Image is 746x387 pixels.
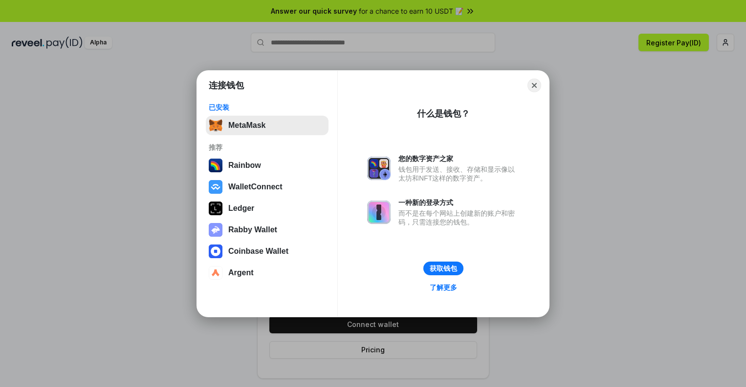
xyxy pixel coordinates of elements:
div: MetaMask [228,121,265,130]
img: svg+xml,%3Csvg%20xmlns%3D%22http%3A%2F%2Fwww.w3.org%2F2000%2Fsvg%22%20width%3D%2228%22%20height%3... [209,202,222,215]
button: Rabby Wallet [206,220,329,240]
button: Rainbow [206,156,329,175]
img: svg+xml,%3Csvg%20xmlns%3D%22http%3A%2F%2Fwww.w3.org%2F2000%2Fsvg%22%20fill%3D%22none%22%20viewBox... [209,223,222,237]
div: 而不是在每个网站上创建新的账户和密码，只需连接您的钱包。 [398,209,520,226]
div: Rabby Wallet [228,225,277,234]
img: svg+xml,%3Csvg%20width%3D%22120%22%20height%3D%22120%22%20viewBox%3D%220%200%20120%20120%22%20fil... [209,159,222,172]
div: Argent [228,268,254,277]
h1: 连接钱包 [209,80,244,91]
img: svg+xml,%3Csvg%20xmlns%3D%22http%3A%2F%2Fwww.w3.org%2F2000%2Fsvg%22%20fill%3D%22none%22%20viewBox... [367,157,391,180]
img: svg+xml,%3Csvg%20fill%3D%22none%22%20height%3D%2233%22%20viewBox%3D%220%200%2035%2033%22%20width%... [209,119,222,132]
button: Argent [206,263,329,283]
button: 获取钱包 [423,262,463,275]
button: Close [527,79,541,92]
img: svg+xml,%3Csvg%20width%3D%2228%22%20height%3D%2228%22%20viewBox%3D%220%200%2028%2028%22%20fill%3D... [209,266,222,280]
div: 钱包用于发送、接收、存储和显示像以太坊和NFT这样的数字资产。 [398,165,520,183]
img: svg+xml,%3Csvg%20width%3D%2228%22%20height%3D%2228%22%20viewBox%3D%220%200%2028%2028%22%20fill%3D... [209,244,222,258]
img: svg+xml,%3Csvg%20width%3D%2228%22%20height%3D%2228%22%20viewBox%3D%220%200%2028%2028%22%20fill%3D... [209,180,222,194]
div: Coinbase Wallet [228,247,288,256]
button: MetaMask [206,116,329,135]
img: svg+xml,%3Csvg%20xmlns%3D%22http%3A%2F%2Fwww.w3.org%2F2000%2Fsvg%22%20fill%3D%22none%22%20viewBox... [367,201,391,224]
div: 获取钱包 [430,264,457,273]
div: 已安装 [209,103,326,112]
div: WalletConnect [228,183,283,191]
div: Rainbow [228,161,261,170]
button: Coinbase Wallet [206,242,329,261]
a: 了解更多 [424,281,463,294]
button: Ledger [206,199,329,218]
div: 您的数字资产之家 [398,154,520,163]
div: 一种新的登录方式 [398,198,520,207]
div: 了解更多 [430,283,457,292]
div: Ledger [228,204,254,213]
div: 什么是钱包？ [417,108,470,120]
div: 推荐 [209,143,326,152]
button: WalletConnect [206,177,329,197]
